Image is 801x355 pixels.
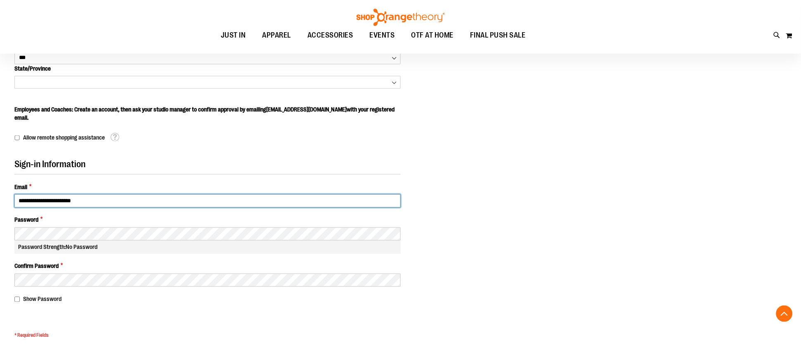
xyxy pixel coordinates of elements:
a: JUST IN [213,26,254,45]
span: Sign-in Information [14,159,85,169]
span: ACCESSORIES [307,26,353,45]
span: Confirm Password [14,262,59,270]
a: APPAREL [254,26,300,45]
span: Allow remote shopping assistance [23,134,105,141]
span: FINAL PUSH SALE [470,26,526,45]
span: State/Province [14,65,51,72]
span: * Required Fields [14,332,401,339]
button: Back To Top [776,305,793,322]
span: OTF AT HOME [411,26,454,45]
span: Email [14,183,27,191]
span: Show Password [23,296,61,303]
span: No Password [66,244,97,251]
img: Shop Orangetheory [355,9,446,26]
span: Employees and Coaches: Create an account, then ask your studio manager to confirm approval by ema... [14,106,395,121]
a: FINAL PUSH SALE [462,26,534,45]
span: Password [14,216,38,224]
span: JUST IN [221,26,246,45]
a: OTF AT HOME [403,26,462,45]
a: ACCESSORIES [299,26,362,45]
a: EVENTS [362,26,403,45]
div: Password Strength: [14,241,401,254]
span: APPAREL [262,26,291,45]
span: EVENTS [370,26,395,45]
